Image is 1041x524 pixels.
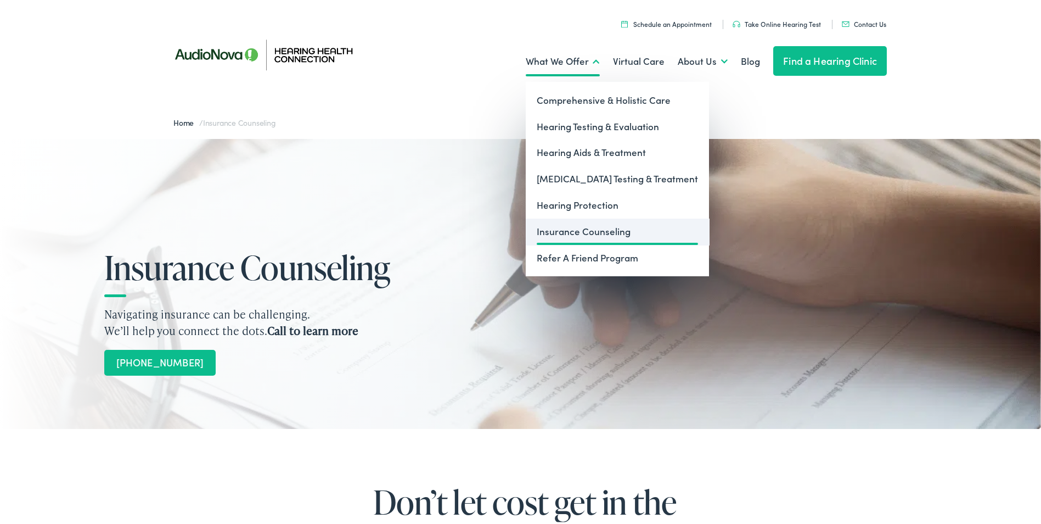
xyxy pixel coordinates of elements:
[733,17,821,26] a: Take Online Hearing Test
[104,348,216,374] a: [PHONE_NUMBER]
[526,85,709,112] a: Comprehensive & Holistic Care
[526,190,709,216] a: Hearing Protection
[613,39,665,80] a: Virtual Care
[526,112,709,138] a: Hearing Testing & Evaluation
[267,321,358,336] strong: Call to learn more
[842,19,849,25] img: utility icon
[741,39,760,80] a: Blog
[526,216,709,243] a: Insurance Counseling
[842,17,886,26] a: Contact Us
[104,304,945,337] p: Navigating insurance can be challenging. We’ll help you connect the dots.
[678,39,728,80] a: About Us
[621,18,628,25] img: utility icon
[773,44,887,74] a: Find a Hearing Clinic
[203,115,276,126] span: Insurance Counseling
[104,247,412,283] h1: Insurance Counseling
[733,19,740,25] img: utility icon
[173,115,199,126] a: Home
[526,39,600,80] a: What We Offer
[173,115,276,126] span: /
[526,164,709,190] a: [MEDICAL_DATA] Testing & Treatment
[526,137,709,164] a: Hearing Aids & Treatment
[621,17,712,26] a: Schedule an Appointment
[526,243,709,269] a: Refer A Friend Program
